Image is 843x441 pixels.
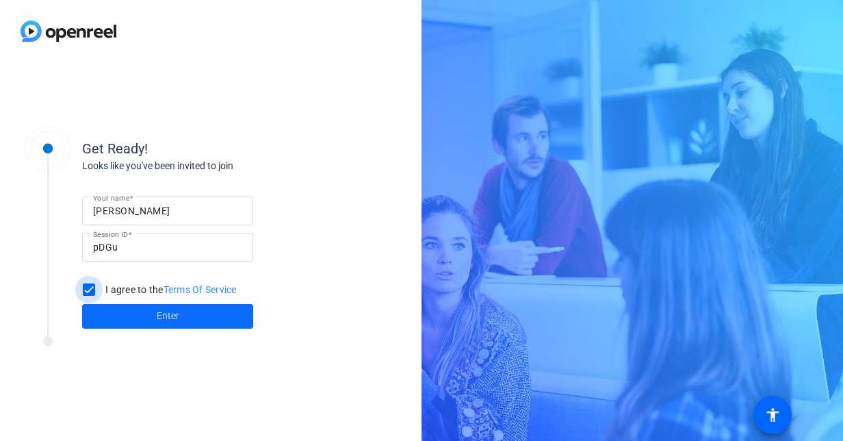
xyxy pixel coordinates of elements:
mat-label: Your name [93,194,129,202]
label: I agree to the [103,283,237,297]
a: Terms Of Service [164,284,237,295]
button: Enter [82,304,253,329]
span: Enter [157,309,179,323]
mat-label: Session ID [93,230,128,238]
div: Looks like you've been invited to join [82,159,356,173]
div: Get Ready! [82,138,356,159]
mat-icon: accessibility [764,407,781,423]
